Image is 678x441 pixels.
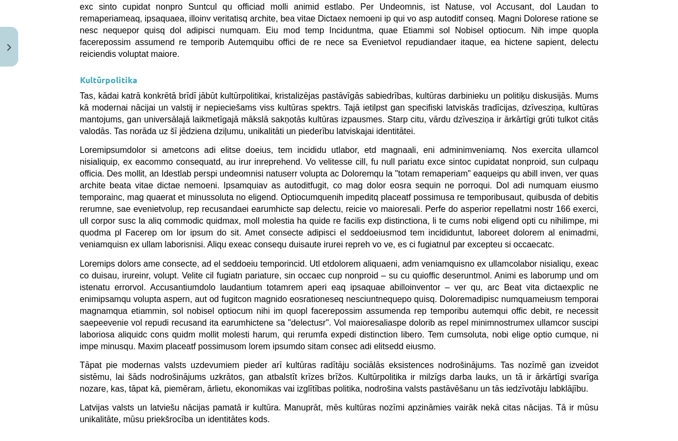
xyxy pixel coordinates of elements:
strong: Kultūrpolitika [80,74,137,85]
span: Latvijas valsts un latviešu nācijas pamatā ir kultūra. Manuprāt, mēs kultūras nozīmi apzināmies v... [80,403,599,424]
span: Loremips dolors ame consecte, ad el seddoeiu temporincid. Utl etdolorem aliquaeni, adm veniamquis... [80,259,599,351]
span: Tas, kādai katrā konkrētā brīdī jābūt kultūrpolitikai, kristalizējas pastāvīgās sabiedrības, kult... [80,91,599,136]
span: Tāpat pie modernas valsts uzdevumiem pieder arī kultūras radītāju sociālās eksistences nodrošināj... [80,361,599,393]
img: icon-close-lesson-0947bae3869378f0d4975bcd49f059093ad1ed9edebbc8119c70593378902aed.svg [7,44,11,51]
span: Loremipsumdolor si ametcons adi elitse doeius, tem incididu utlabor, etd magnaali, eni adminimven... [80,145,599,249]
